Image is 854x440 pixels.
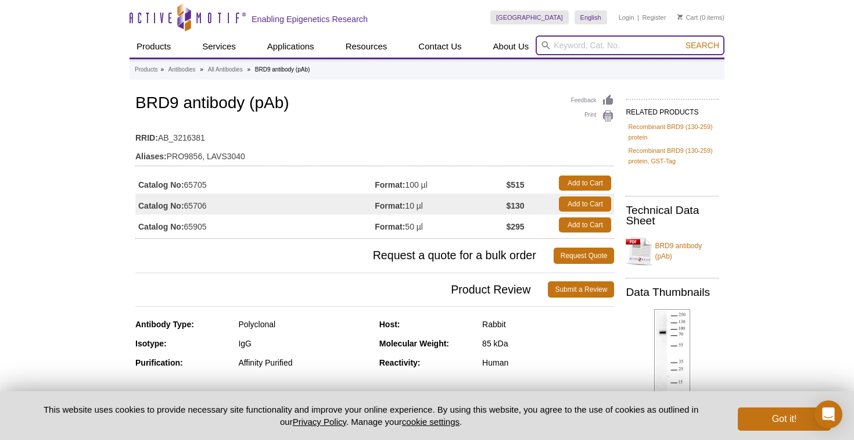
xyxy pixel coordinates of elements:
td: AB_3216381 [135,126,614,144]
h2: Enabling Epigenetics Research [252,14,368,24]
div: Human [482,357,614,368]
div: 85 kDa [482,338,614,349]
strong: Catalog No: [138,180,184,190]
a: All Antibodies [208,65,243,75]
li: (0 items) [677,10,724,24]
strong: Format: [375,201,405,211]
a: Applications [260,35,321,58]
strong: $295 [506,221,524,232]
a: Print [571,110,615,123]
strong: Purification: [135,358,183,367]
td: 10 µl [375,194,506,214]
a: Resources [339,35,394,58]
a: Submit a Review [548,281,614,298]
strong: Catalog No: [138,201,184,211]
button: Got it! [738,407,831,431]
a: English [575,10,607,24]
a: About Us [486,35,536,58]
a: Recombinant BRD9 (130-259) protein [628,121,716,142]
div: Polyclonal [238,319,370,330]
td: 50 µl [375,214,506,235]
div: Rabbit [482,319,614,330]
a: Recombinant BRD9 (130-259) protein, GST-Tag [628,145,716,166]
li: » [247,66,250,73]
h1: BRD9 antibody (pAb) [135,94,614,114]
span: Search [686,41,719,50]
td: 65705 [135,173,375,194]
a: Contact Us [411,35,468,58]
strong: Format: [375,180,405,190]
strong: Aliases: [135,151,167,162]
li: | [637,10,639,24]
h2: Data Thumbnails [626,287,719,298]
a: Products [135,65,157,75]
strong: Reactivity: [379,358,421,367]
img: Your Cart [677,14,683,20]
strong: Format: [375,221,405,232]
a: [GEOGRAPHIC_DATA] [490,10,569,24]
strong: Host: [379,320,400,329]
a: Login [619,13,634,22]
img: BRD9 antibody (pAb) tested by Western blot. [654,309,690,400]
td: 65905 [135,214,375,235]
a: Add to Cart [559,196,611,212]
strong: $130 [506,201,524,211]
a: Feedback [571,94,615,107]
a: Products [130,35,178,58]
a: Add to Cart [559,176,611,191]
button: cookie settings [402,417,460,427]
strong: RRID: [135,133,158,143]
a: Register [642,13,666,22]
p: This website uses cookies to provide necessary site functionality and improve your online experie... [23,403,719,428]
a: Privacy Policy [293,417,346,427]
strong: Catalog No: [138,221,184,232]
li: » [160,66,164,73]
div: IgG [238,338,370,349]
a: Request Quote [554,248,615,264]
td: 65706 [135,194,375,214]
div: Open Intercom Messenger [814,400,842,428]
td: 100 µl [375,173,506,194]
strong: Molecular Weight: [379,339,449,348]
strong: Isotype: [135,339,167,348]
a: Add to Cart [559,217,611,232]
a: Antibodies [168,65,196,75]
td: PRO9856, LAVS3040 [135,144,614,163]
div: Affinity Purified [238,357,370,368]
span: Product Review [135,281,548,298]
a: BRD9 antibody (pAb) [626,234,719,269]
li: » [200,66,203,73]
input: Keyword, Cat. No. [536,35,724,55]
h2: RELATED PRODUCTS [626,99,719,120]
span: Request a quote for a bulk order [135,248,554,264]
button: Search [682,40,723,51]
h2: Technical Data Sheet [626,205,719,226]
a: Cart [677,13,698,22]
a: Services [195,35,243,58]
strong: $515 [506,180,524,190]
li: BRD9 antibody (pAb) [255,66,310,73]
strong: Antibody Type: [135,320,194,329]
